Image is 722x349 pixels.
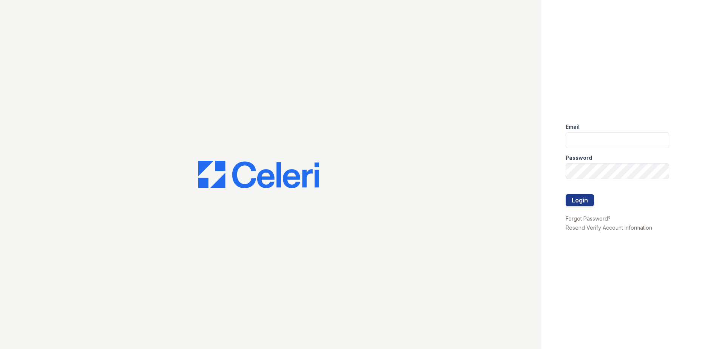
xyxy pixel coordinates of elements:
[566,194,594,206] button: Login
[566,224,652,231] a: Resend Verify Account Information
[566,215,611,222] a: Forgot Password?
[566,123,580,131] label: Email
[566,154,592,162] label: Password
[198,161,319,188] img: CE_Logo_Blue-a8612792a0a2168367f1c8372b55b34899dd931a85d93a1a3d3e32e68fde9ad4.png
